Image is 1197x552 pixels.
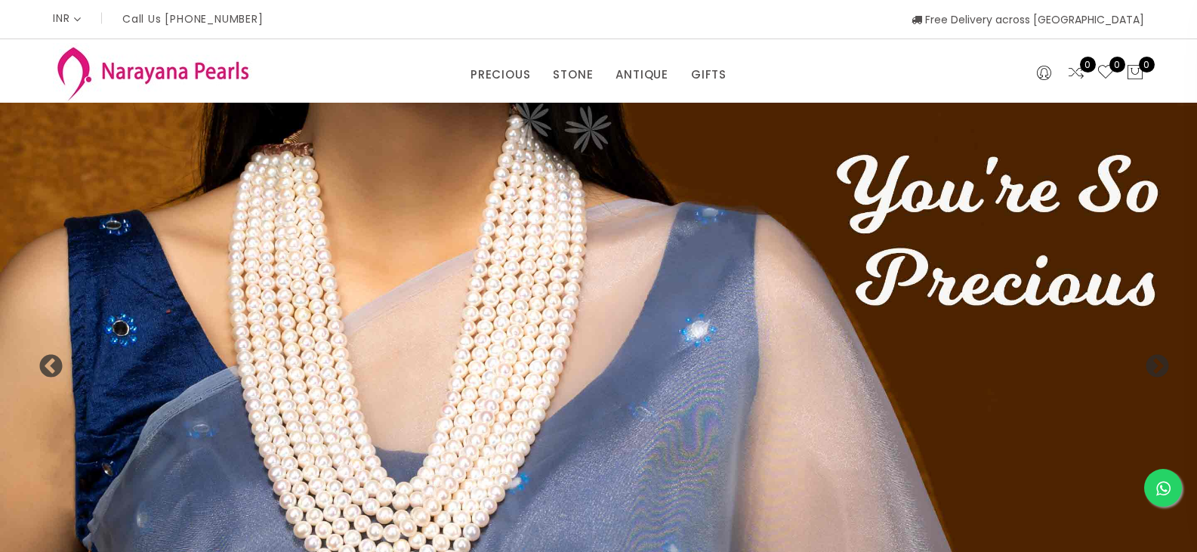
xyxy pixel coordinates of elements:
a: GIFTS [691,63,727,86]
a: PRECIOUS [470,63,530,86]
p: Call Us [PHONE_NUMBER] [122,14,264,24]
a: ANTIQUE [615,63,668,86]
span: Free Delivery across [GEOGRAPHIC_DATA] [912,12,1144,27]
span: 0 [1139,57,1155,72]
a: STONE [553,63,593,86]
button: Next [1144,354,1159,369]
a: 0 [1067,63,1085,83]
button: 0 [1126,63,1144,83]
span: 0 [1109,57,1125,72]
span: 0 [1080,57,1096,72]
a: 0 [1097,63,1115,83]
button: Previous [38,354,53,369]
